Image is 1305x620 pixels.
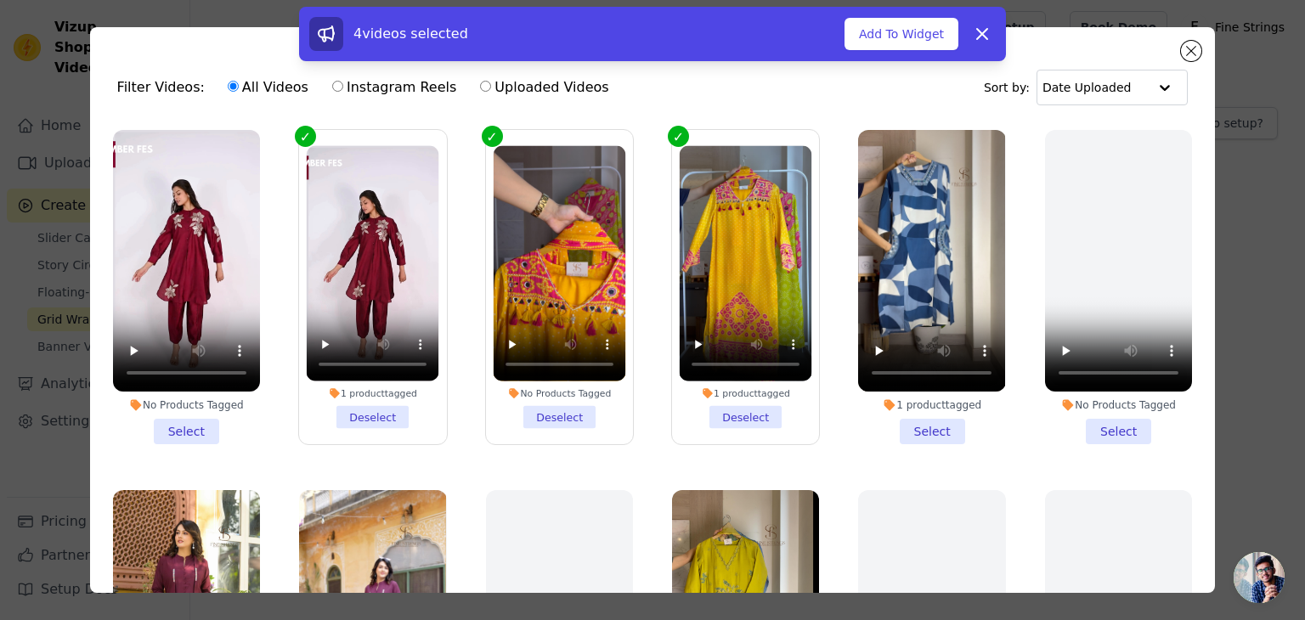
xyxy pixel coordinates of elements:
[307,387,439,399] div: 1 product tagged
[1234,552,1285,603] div: Open chat
[353,25,468,42] span: 4 videos selected
[845,18,958,50] button: Add To Widget
[858,398,1005,412] div: 1 product tagged
[479,76,609,99] label: Uploaded Videos
[680,387,812,399] div: 1 product tagged
[113,398,260,412] div: No Products Tagged
[493,387,625,399] div: No Products Tagged
[331,76,457,99] label: Instagram Reels
[227,76,309,99] label: All Videos
[984,70,1189,105] div: Sort by:
[117,68,619,107] div: Filter Videos:
[1045,398,1192,412] div: No Products Tagged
